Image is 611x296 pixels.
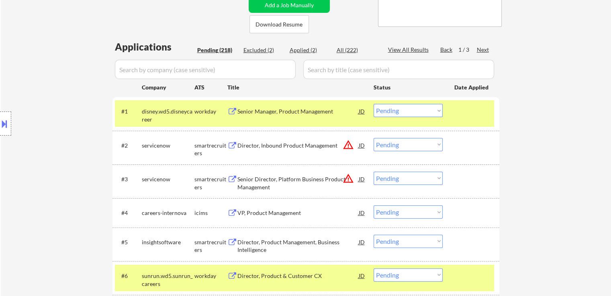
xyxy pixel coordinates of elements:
[194,107,227,116] div: workday
[358,104,366,118] div: JD
[115,60,296,79] input: Search by company (case sensitive)
[115,42,194,52] div: Applications
[358,205,366,220] div: JD
[194,238,227,254] div: smartrecruiters
[388,46,431,54] div: View All Results
[142,209,194,217] div: careers-internova
[374,80,443,94] div: Status
[303,60,494,79] input: Search by title (case sensitive)
[237,238,359,254] div: Director, Product Management, Business Intelligence
[142,83,194,91] div: Company
[358,138,366,152] div: JD
[197,46,237,54] div: Pending (218)
[249,15,309,33] button: Download Resume
[237,175,359,191] div: Senior Director, Platform Business Product Management
[194,175,227,191] div: smartrecruiters
[237,142,359,150] div: Director, Inbound Product Management
[358,235,366,249] div: JD
[194,209,227,217] div: icims
[121,209,135,217] div: #4
[142,107,194,123] div: disney.wd5.disneycareer
[142,142,194,150] div: servicenow
[121,238,135,246] div: #5
[227,83,366,91] div: Title
[194,83,227,91] div: ATS
[358,172,366,186] div: JD
[194,272,227,280] div: workday
[237,209,359,217] div: VP, Product Management
[358,268,366,283] div: JD
[142,272,194,288] div: sunrun.wd5.sunrun_careers
[142,175,194,183] div: servicenow
[237,272,359,280] div: Director, Product & Customer CX
[343,139,354,150] button: warning_amber
[121,272,135,280] div: #6
[440,46,453,54] div: Back
[458,46,477,54] div: 1 / 3
[142,238,194,246] div: insightsoftware
[194,142,227,157] div: smartrecruiters
[454,83,490,91] div: Date Applied
[237,107,359,116] div: Senior Manager, Product Management
[337,46,377,54] div: All (222)
[477,46,490,54] div: Next
[243,46,284,54] div: Excluded (2)
[290,46,330,54] div: Applied (2)
[343,173,354,184] button: warning_amber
